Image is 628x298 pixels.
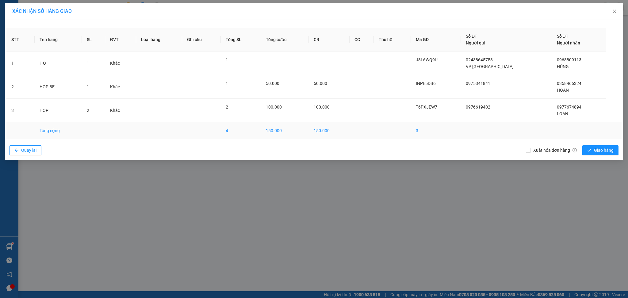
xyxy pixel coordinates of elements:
[374,28,411,52] th: Thu hộ
[557,111,568,116] span: LOAN
[35,122,82,139] td: Tổng cộng
[411,122,461,139] td: 3
[87,108,89,113] span: 2
[221,28,261,52] th: Tổng SL
[309,122,350,139] td: 150.000
[10,145,41,155] button: arrow-leftQuay lại
[466,57,493,62] span: 02438645758
[612,9,617,14] span: close
[466,40,485,45] span: Người gửi
[309,28,350,52] th: CR
[411,28,461,52] th: Mã GD
[466,105,490,109] span: 0976619402
[350,28,374,52] th: CC
[182,28,221,52] th: Ghi chú
[21,147,36,154] span: Quay lại
[12,8,72,14] span: XÁC NHẬN SỐ HÀNG GIAO
[14,148,19,153] span: arrow-left
[557,40,580,45] span: Người nhận
[466,64,514,69] span: VP [GEOGRAPHIC_DATA]
[557,64,569,69] span: HÙNG
[557,105,581,109] span: 0977674894
[6,52,35,75] td: 1
[557,57,581,62] span: 0968809113
[416,81,436,86] span: INPE5DB6
[226,81,228,86] span: 1
[266,81,279,86] span: 50.000
[314,105,330,109] span: 100.000
[35,28,82,52] th: Tên hàng
[35,99,82,122] td: HOP
[557,88,569,93] span: HOAN
[261,28,309,52] th: Tổng cước
[87,61,89,66] span: 1
[105,99,136,122] td: Khác
[531,147,579,154] span: Xuất hóa đơn hàng
[587,148,592,153] span: check
[6,28,35,52] th: STT
[606,3,623,20] button: Close
[416,57,438,62] span: J8L6WQ9U
[226,105,228,109] span: 2
[572,148,577,152] span: info-circle
[557,81,581,86] span: 0358466324
[466,34,477,39] span: Số ĐT
[6,75,35,99] td: 2
[416,105,437,109] span: T6PXJEW7
[35,75,82,99] td: HOP BE
[221,122,261,139] td: 4
[582,145,618,155] button: checkGiao hàng
[87,84,89,89] span: 1
[136,28,182,52] th: Loại hàng
[314,81,327,86] span: 50.000
[557,34,569,39] span: Số ĐT
[261,122,309,139] td: 150.000
[466,81,490,86] span: 0975341841
[105,52,136,75] td: Khác
[226,57,228,62] span: 1
[105,28,136,52] th: ĐVT
[594,147,614,154] span: Giao hàng
[82,28,105,52] th: SL
[105,75,136,99] td: Khác
[35,52,82,75] td: 1 Ô
[266,105,282,109] span: 100.000
[6,99,35,122] td: 3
